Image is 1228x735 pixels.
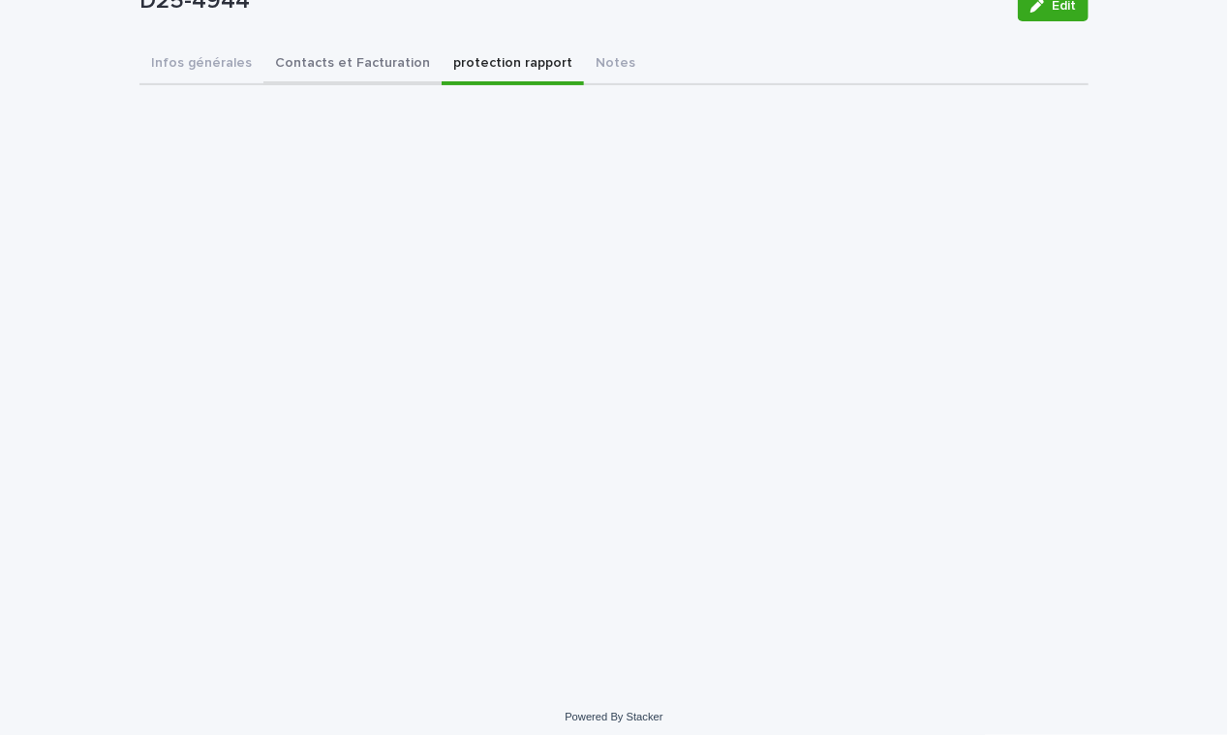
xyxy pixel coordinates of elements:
button: Notes [584,45,647,85]
button: protection rapport [442,45,584,85]
button: Infos générales [139,45,263,85]
a: Powered By Stacker [565,711,662,722]
button: Contacts et Facturation [263,45,442,85]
